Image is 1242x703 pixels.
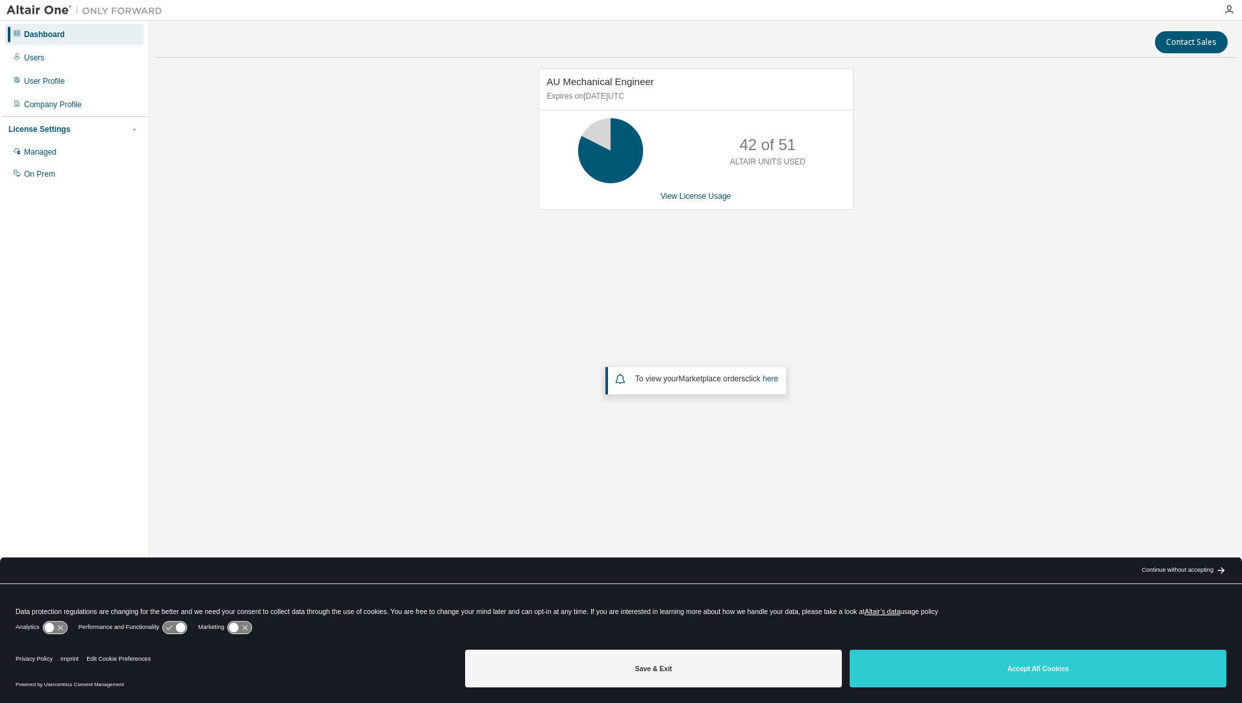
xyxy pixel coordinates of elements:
a: View License Usage [661,192,731,201]
div: License Settings [8,124,70,134]
img: Altair One [6,4,169,17]
span: AU Mechanical Engineer [547,76,654,87]
span: To view your click [635,374,778,383]
p: ALTAIR UNITS USED [730,157,805,168]
p: 42 of 51 [739,134,796,156]
div: Dashboard [24,29,65,40]
div: User Profile [24,76,65,86]
div: On Prem [24,169,55,179]
p: Expires on [DATE] UTC [547,91,842,102]
a: here [763,374,778,383]
button: Contact Sales [1155,31,1228,53]
div: Managed [24,147,57,157]
em: Marketplace orders [679,374,746,383]
div: Users [24,53,44,63]
div: Company Profile [24,99,82,110]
